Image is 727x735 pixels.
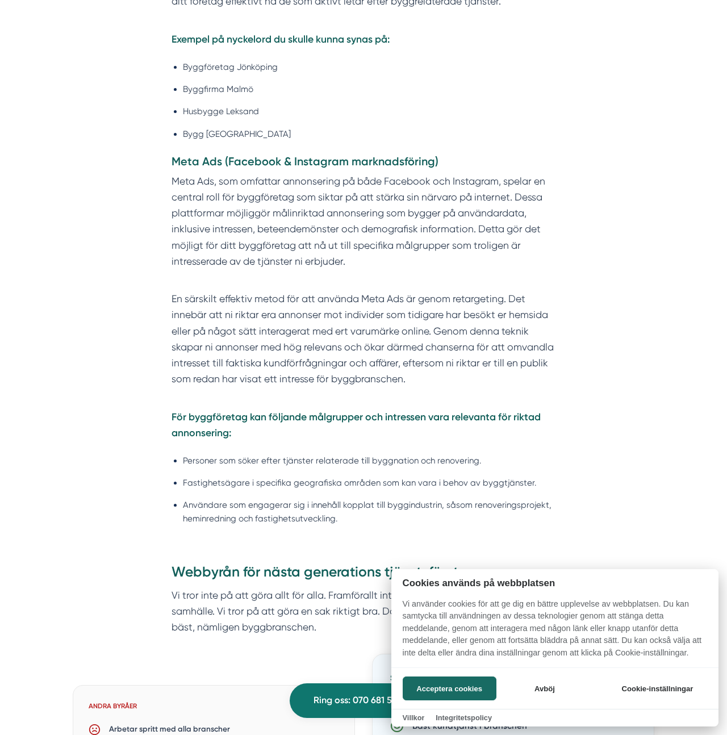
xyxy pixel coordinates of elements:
a: Integritetspolicy [436,713,492,722]
button: Avböj [499,676,590,700]
button: Cookie-inställningar [608,676,707,700]
a: Villkor [403,713,425,722]
h2: Cookies används på webbplatsen [391,578,718,588]
button: Acceptera cookies [403,676,496,700]
p: Vi använder cookies för att ge dig en bättre upplevelse av webbplatsen. Du kan samtycka till anvä... [391,598,718,667]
